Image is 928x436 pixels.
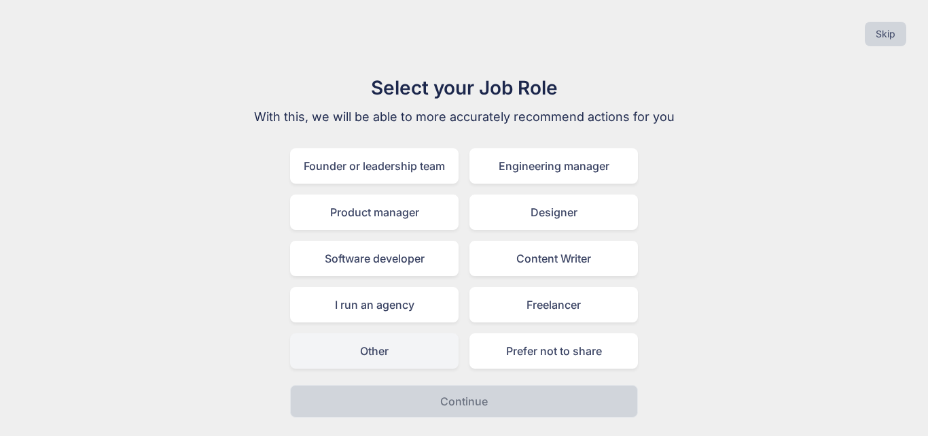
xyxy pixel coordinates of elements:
div: Software developer [290,241,459,276]
h1: Select your Job Role [236,73,692,102]
div: Prefer not to share [469,333,638,369]
div: I run an agency [290,287,459,322]
div: Other [290,333,459,369]
button: Skip [865,22,906,46]
div: Engineering manager [469,148,638,184]
div: Product manager [290,195,459,230]
div: Freelancer [469,287,638,322]
div: Designer [469,195,638,230]
div: Founder or leadership team [290,148,459,184]
div: Content Writer [469,241,638,276]
p: With this, we will be able to more accurately recommend actions for you [236,107,692,127]
p: Continue [440,393,488,409]
button: Continue [290,385,638,418]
